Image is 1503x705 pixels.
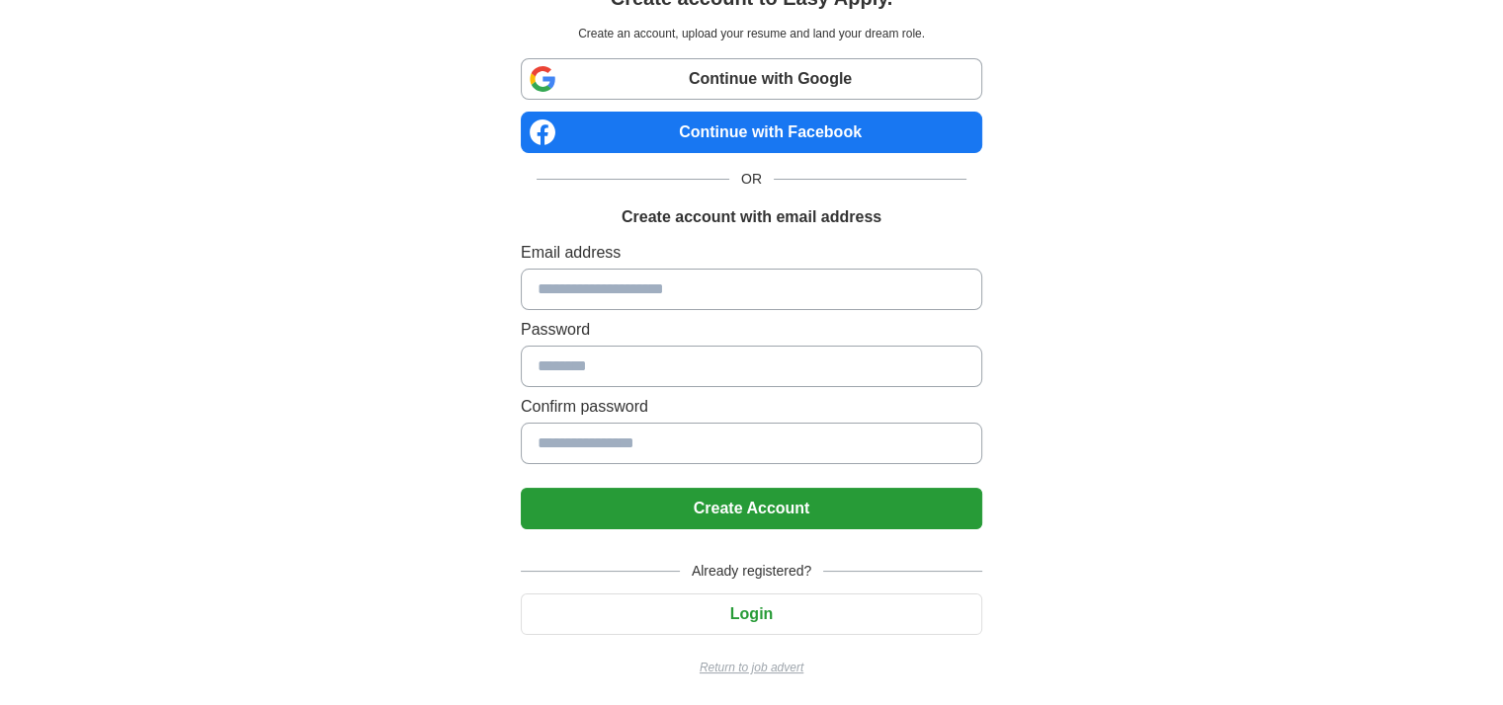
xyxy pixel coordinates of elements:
[521,318,982,342] label: Password
[521,112,982,153] a: Continue with Facebook
[622,205,881,229] h1: Create account with email address
[521,659,982,676] a: Return to job advert
[729,169,774,190] span: OR
[521,605,982,622] a: Login
[521,395,982,419] label: Confirm password
[680,561,823,582] span: Already registered?
[525,25,978,42] p: Create an account, upload your resume and land your dream role.
[521,488,982,529] button: Create Account
[521,241,982,265] label: Email address
[521,58,982,100] a: Continue with Google
[521,593,982,635] button: Login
